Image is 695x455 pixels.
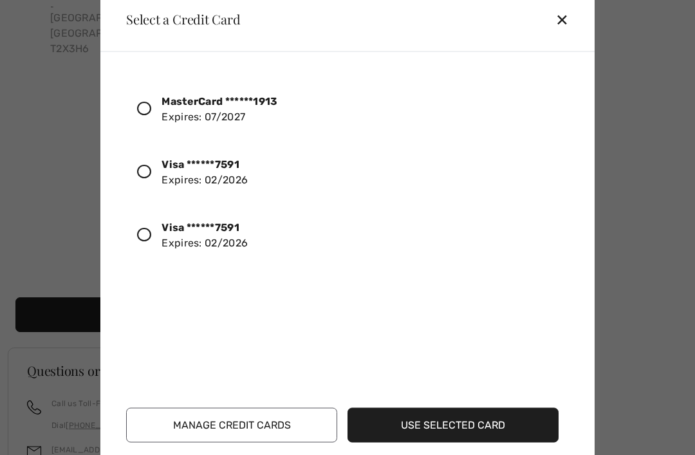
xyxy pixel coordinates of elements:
button: Manage Credit Cards [126,407,337,442]
div: Select a Credit Card [116,13,241,26]
div: Expires: 02/2026 [162,219,248,250]
div: Expires: 07/2027 [162,93,277,124]
button: Use Selected Card [347,407,559,442]
div: Expires: 02/2026 [162,156,248,187]
div: ✕ [555,6,579,33]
